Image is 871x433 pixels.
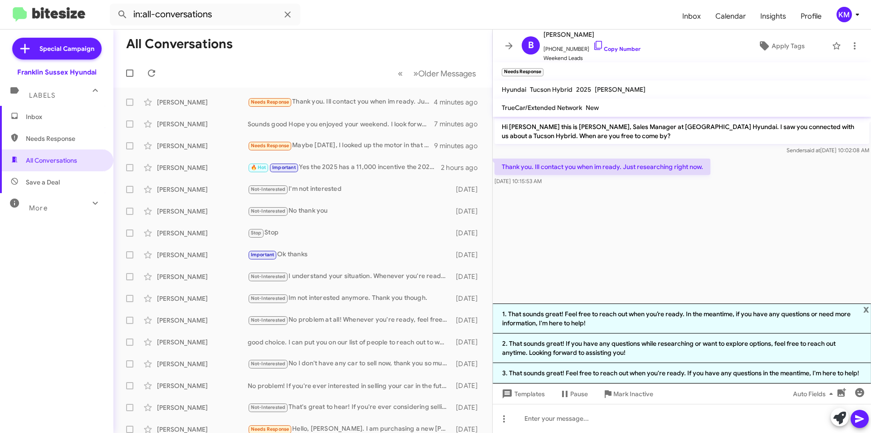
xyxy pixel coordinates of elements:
div: [PERSON_NAME] [157,119,248,129]
div: 2 hours ago [441,163,485,172]
span: 🔥 Hot [251,164,266,170]
li: 1. That sounds great! Feel free to reach out when you’re ready. In the meantime, if you have any ... [493,304,871,333]
div: 9 minutes ago [434,141,485,150]
button: Pause [552,386,595,402]
a: Insights [753,3,793,30]
span: Save a Deal [26,178,60,187]
span: « [398,68,403,79]
div: [PERSON_NAME] [157,98,248,107]
nav: Page navigation example [393,64,481,83]
div: [DATE] [451,403,485,412]
span: Important [272,164,296,170]
div: [DATE] [451,381,485,390]
div: [PERSON_NAME] [157,316,248,325]
div: [PERSON_NAME] [157,359,248,368]
span: 2025 [576,85,591,94]
div: Ok thanks [248,249,451,260]
div: Sounds good Hope you enjoyed your weekend. I look forward to hearing from you . [248,119,434,129]
span: x [863,304,869,314]
button: Apply Tags [734,38,827,54]
span: Weekend Leads [543,54,641,63]
span: Labels [29,91,55,100]
small: Needs Response [502,68,543,76]
div: No I don't have any car to sell now, thank you so much! If anything needed will stop by [248,358,451,369]
span: Special Campaign [39,44,94,53]
div: KM [837,7,852,22]
span: Not-Interested [251,361,286,367]
span: Templates [500,386,545,402]
div: Stop [248,228,451,238]
span: Mark Inactive [613,386,653,402]
div: Yes the 2025 has a 11,000 incentive the 2026 hasn't been released or built yet so I'm unsure why ... [248,162,441,173]
span: » [413,68,418,79]
span: Auto Fields [793,386,837,402]
button: Auto Fields [786,386,844,402]
div: [PERSON_NAME] [157,250,248,259]
p: Hi [PERSON_NAME] this is [PERSON_NAME], Sales Manager at [GEOGRAPHIC_DATA] Hyundai. I saw you con... [494,119,869,144]
div: [DATE] [451,294,485,303]
p: Thank you. Ill contact you when im ready. Just researching right now. [494,159,710,175]
div: [DATE] [451,272,485,281]
div: 4 minutes ago [434,98,485,107]
span: More [29,204,48,212]
div: [PERSON_NAME] [157,141,248,150]
span: Not-Interested [251,186,286,192]
div: [DATE] [451,229,485,238]
div: [DATE] [451,185,485,194]
button: Previous [392,64,408,83]
span: B [528,38,534,53]
div: [PERSON_NAME] [157,185,248,194]
span: New [586,104,599,112]
div: [PERSON_NAME] [157,338,248,347]
span: Pause [570,386,588,402]
span: [PHONE_NUMBER] [543,40,641,54]
div: 7 minutes ago [434,119,485,129]
span: Not-Interested [251,404,286,410]
span: TrueCar/Extended Network [502,104,582,112]
span: Not-Interested [251,208,286,214]
a: Profile [793,3,829,30]
div: Thank you. Ill contact you when im ready. Just researching right now. [248,97,434,107]
div: I'm not interested [248,184,451,194]
div: [DATE] [451,359,485,368]
span: Not-Interested [251,274,286,279]
span: [DATE] 10:15:53 AM [494,178,542,184]
span: Not-Interested [251,317,286,323]
span: Stop [251,230,262,236]
div: No thank you [248,206,451,216]
a: Calendar [708,3,753,30]
span: Apply Tags [772,38,805,54]
div: [PERSON_NAME] [157,163,248,172]
div: Im not interested anymore. Thank you though. [248,293,451,304]
span: Needs Response [251,143,289,149]
span: Older Messages [418,69,476,79]
div: [PERSON_NAME] [157,381,248,390]
span: Tucson Hybrid [530,85,573,94]
a: Special Campaign [12,38,102,60]
li: 2. That sounds great! If you have any questions while researching or want to explore options, fee... [493,333,871,363]
button: KM [829,7,861,22]
li: 3. That sounds great! Feel free to reach out when you're ready. If you have any questions in the ... [493,363,871,383]
button: Templates [493,386,552,402]
div: [PERSON_NAME] [157,403,248,412]
h1: All Conversations [126,37,233,51]
div: [PERSON_NAME] [157,272,248,281]
span: Needs Response [251,99,289,105]
div: [DATE] [451,316,485,325]
span: Not-Interested [251,295,286,301]
div: I understand your situation. Whenever you're ready to sell your Elantra, we’d love to discuss it ... [248,271,451,282]
a: Inbox [675,3,708,30]
div: [DATE] [451,207,485,216]
span: Needs Response [26,134,103,143]
button: Mark Inactive [595,386,661,402]
div: good choice. I can put you on our list of people to reach out to when they hit the lot by the end... [248,338,451,347]
span: Sender [DATE] 10:02:08 AM [787,147,869,154]
div: No problem! If you're ever interested in selling your car in the future, feel free to reach out. ... [248,381,451,390]
span: [PERSON_NAME] [595,85,646,94]
div: [DATE] [451,338,485,347]
div: That's great to hear! If you're ever considering selling your current vehicle in the future, feel... [248,402,451,413]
